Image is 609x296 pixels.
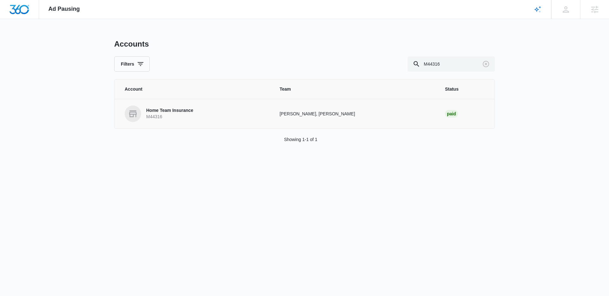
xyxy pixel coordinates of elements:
p: Home Team Insurance [146,107,193,114]
span: Ad Pausing [49,6,80,12]
h1: Accounts [114,39,149,49]
input: Search By Account Number [408,56,495,72]
p: M44316 [146,114,193,120]
span: Account [125,86,264,93]
div: Paid [445,110,458,118]
span: Team [279,86,429,93]
button: Clear [481,59,491,69]
p: [PERSON_NAME], [PERSON_NAME] [279,111,429,117]
button: Filters [114,56,150,72]
span: Status [445,86,484,93]
a: Home Team InsuranceM44316 [125,106,264,122]
p: Showing 1-1 of 1 [284,136,317,143]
